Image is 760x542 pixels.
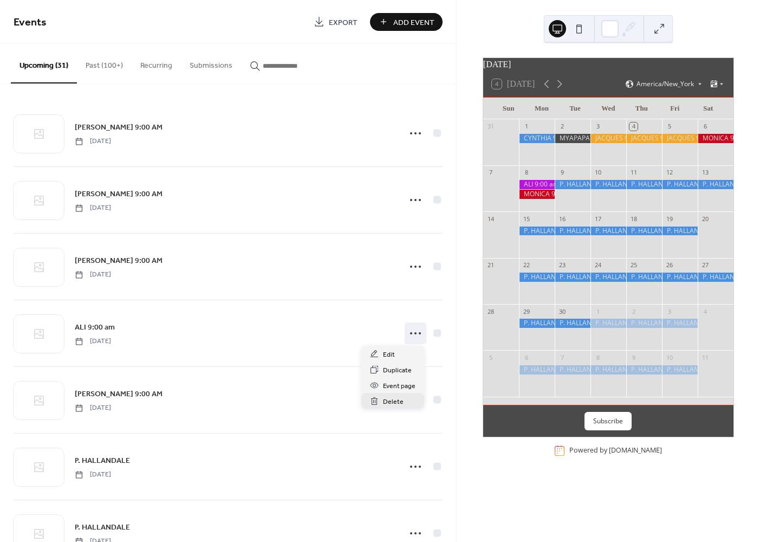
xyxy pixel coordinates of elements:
span: [DATE] [75,470,111,480]
div: P. HALLANDALE [519,227,555,236]
div: 6 [522,353,530,362]
div: ALI 9:00 am [519,180,555,189]
div: 10 [594,169,602,177]
div: 11 [629,169,638,177]
span: Events [14,12,47,33]
div: P. HALLANDALE [626,365,662,375]
div: 6 [701,122,709,131]
div: Sun [492,98,525,119]
div: Powered by [569,446,662,455]
div: 24 [594,261,602,269]
span: ALI 9:00 am [75,322,115,333]
a: ALI 9:00 am [75,321,115,333]
a: Export [306,13,366,31]
div: P. HALLANDALE [555,365,590,375]
a: [PERSON_NAME] 9:00 AM [75,121,163,133]
span: [DATE] [75,337,111,346]
div: 9 [558,169,566,177]
div: 8 [594,353,602,362]
div: 25 [629,261,638,269]
div: Tue [558,98,592,119]
div: 16 [558,215,566,223]
div: 21 [486,261,495,269]
span: [PERSON_NAME] 9:00 AM [75,189,163,200]
div: 31 [486,122,495,131]
div: 28 [486,307,495,315]
span: Event page [383,380,415,392]
button: Add Event [370,13,443,31]
div: 10 [665,353,673,362]
span: [DATE] [75,403,111,413]
div: P. HALLANDALE [662,365,698,375]
div: 2 [558,122,566,131]
div: JACQUES 9:00 AM [662,134,698,143]
div: P. HALLANDALE [519,319,555,328]
span: America/New_York [636,81,694,87]
span: P. HALLANDALE [75,455,130,467]
a: [PERSON_NAME] 9:00 AM [75,188,163,200]
span: [PERSON_NAME] 9:00 AM [75,389,163,400]
div: Mon [525,98,558,119]
div: 7 [486,169,495,177]
div: P. HALLANDALE [626,273,662,282]
div: [DATE] [483,58,733,71]
span: [DATE] [75,203,111,213]
span: [PERSON_NAME] 9:00 AM [75,122,163,133]
div: P. HALLANDALE [662,180,698,189]
div: 1 [594,307,602,315]
a: P. HALLANDALE [75,521,130,533]
div: 12 [665,169,673,177]
button: Submissions [181,44,241,82]
span: [DATE] [75,270,111,280]
div: 8 [522,169,530,177]
div: 5 [665,122,673,131]
a: P. HALLANDALE [75,454,130,467]
a: [DOMAIN_NAME] [609,446,662,455]
div: 15 [522,215,530,223]
div: 3 [665,307,673,315]
div: JACQUES 9:00 AM [590,134,626,143]
div: 22 [522,261,530,269]
button: Subscribe [584,412,632,430]
div: Thu [625,98,658,119]
div: 11 [701,353,709,362]
div: 14 [486,215,495,223]
div: 4 [629,122,638,131]
div: P. HALLANDALE [590,227,626,236]
div: P. HALLANDALE [626,180,662,189]
span: Delete [383,396,404,408]
div: P. HALLANDALE [555,180,590,189]
div: Wed [592,98,625,119]
div: MYAPAPAYA 9:00 AM [555,134,590,143]
div: P. HALLANDALE [519,273,555,282]
div: P. HALLANDALE [626,227,662,236]
button: Past (100+) [77,44,132,82]
div: 1 [522,122,530,131]
div: P. HALLANDALE [555,227,590,236]
div: 4 [701,307,709,315]
div: 29 [522,307,530,315]
div: Sat [692,98,725,119]
div: 18 [629,215,638,223]
button: Recurring [132,44,181,82]
span: Duplicate [383,365,412,376]
div: 30 [558,307,566,315]
span: Edit [383,349,395,360]
div: 2 [629,307,638,315]
div: P. HALLANDALE [698,180,733,189]
div: 20 [701,215,709,223]
div: P. HALLANDALE [519,365,555,375]
div: Fri [658,98,691,119]
div: P. HALLANDALE [590,273,626,282]
div: P. HALLANDALE [698,273,733,282]
div: 3 [594,122,602,131]
div: 17 [594,215,602,223]
div: MONICA 9:00 AM [519,190,555,199]
div: 13 [701,169,709,177]
a: [PERSON_NAME] 9:00 AM [75,388,163,400]
div: P. HALLANDALE [590,319,626,328]
div: 9 [629,353,638,362]
div: MONICA 9:00 AM [698,134,733,143]
span: [DATE] [75,137,111,146]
